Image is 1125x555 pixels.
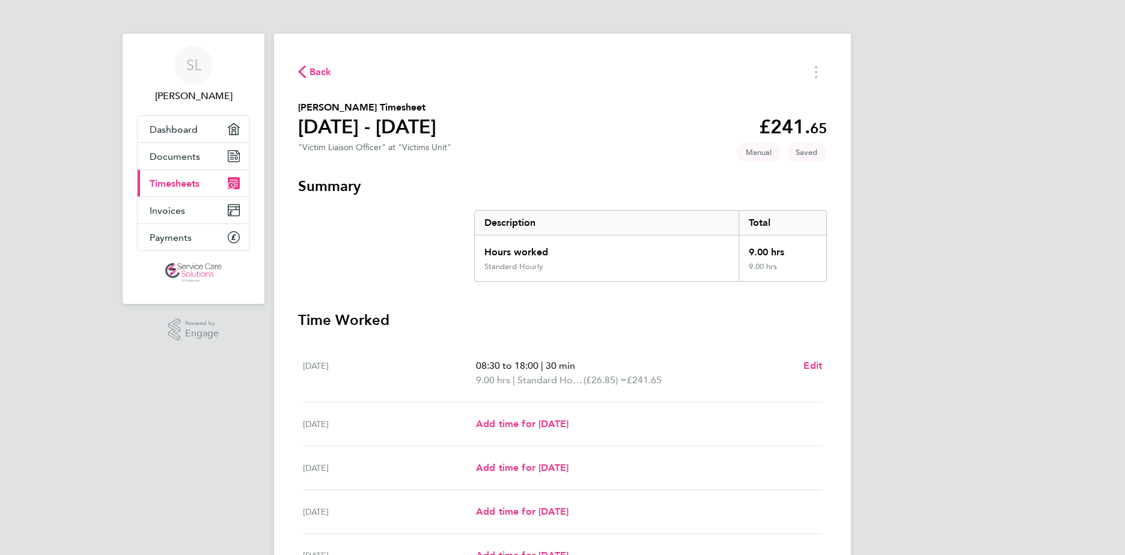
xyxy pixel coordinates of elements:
[476,418,569,429] span: Add time for [DATE]
[786,142,827,162] span: This timesheet is Saved.
[298,100,436,115] h2: [PERSON_NAME] Timesheet
[810,120,827,137] span: 65
[476,506,569,517] span: Add time for [DATE]
[168,318,219,341] a: Powered byEngage
[739,211,826,235] div: Total
[476,461,569,475] a: Add time for [DATE]
[517,373,584,387] span: Standard Hourly
[309,65,332,79] span: Back
[303,417,476,431] div: [DATE]
[476,360,538,371] span: 08:30 to 18:00
[759,115,827,138] app-decimal: £241.
[803,359,822,373] a: Edit
[298,64,332,79] button: Back
[298,177,827,196] h3: Summary
[186,57,201,73] span: SL
[474,210,827,282] div: Summary
[484,262,543,271] div: Standard Hourly
[137,263,250,282] a: Go to home page
[513,374,515,386] span: |
[805,62,827,81] button: Timesheets Menu
[150,205,185,216] span: Invoices
[138,197,249,223] a: Invoices
[739,235,826,262] div: 9.00 hrs
[150,151,200,162] span: Documents
[476,462,569,473] span: Add time for [DATE]
[298,311,827,330] h3: Time Worked
[627,374,662,386] span: £241.65
[303,461,476,475] div: [DATE]
[739,262,826,281] div: 9.00 hrs
[123,34,264,304] nav: Main navigation
[476,505,569,519] a: Add time for [DATE]
[546,360,575,371] span: 30 min
[138,224,249,250] a: Payments
[475,235,739,262] div: Hours worked
[584,374,627,386] span: (£26.85) =
[138,170,249,196] a: Timesheets
[150,178,200,189] span: Timesheets
[298,115,436,139] h1: [DATE] - [DATE]
[150,232,192,243] span: Payments
[137,46,250,103] a: SL[PERSON_NAME]
[298,142,451,153] div: "Victim Liaison Officer" at "Victims Unit"
[803,360,822,371] span: Edit
[165,263,222,282] img: servicecare-logo-retina.png
[185,329,219,339] span: Engage
[150,124,198,135] span: Dashboard
[138,116,249,142] a: Dashboard
[475,211,739,235] div: Description
[476,374,510,386] span: 9.00 hrs
[137,89,250,103] span: Samantha Langridge
[476,417,569,431] a: Add time for [DATE]
[736,142,781,162] span: This timesheet was manually created.
[185,318,219,329] span: Powered by
[303,359,476,387] div: [DATE]
[541,360,543,371] span: |
[138,143,249,169] a: Documents
[303,505,476,519] div: [DATE]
